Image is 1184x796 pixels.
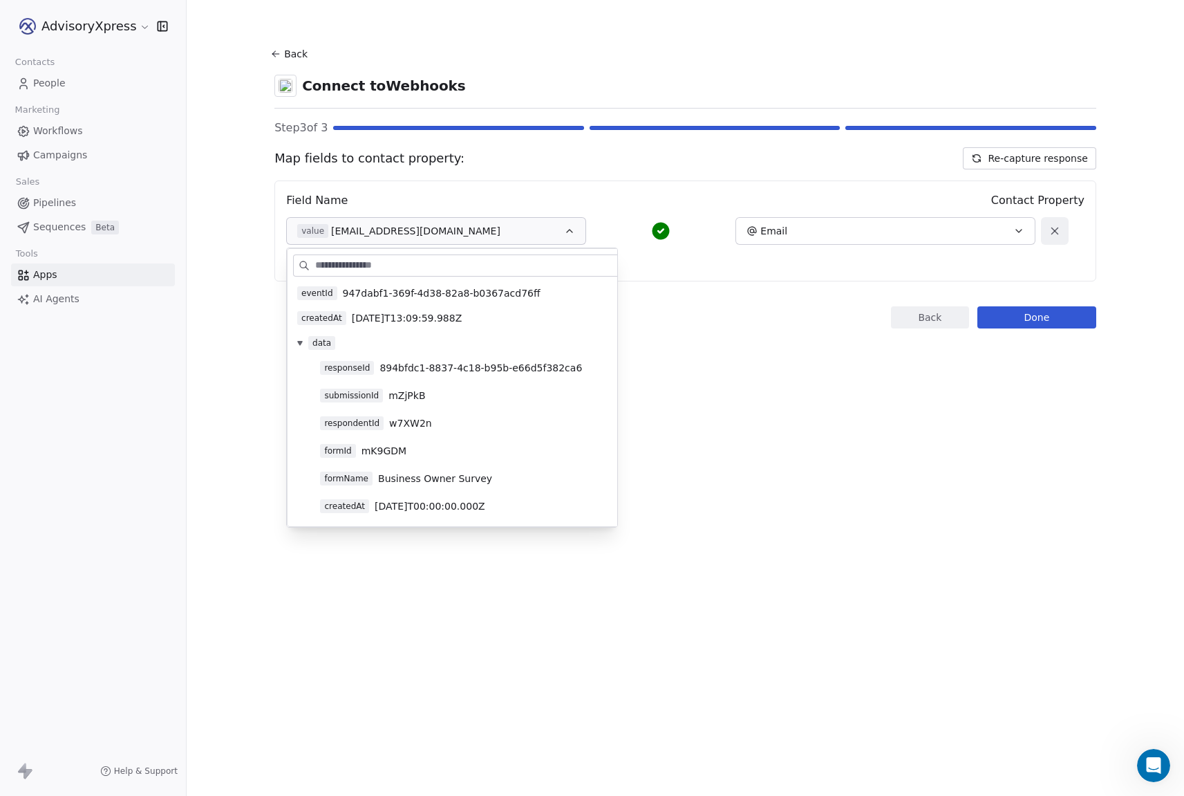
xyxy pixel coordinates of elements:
[19,18,36,35] img: AX_logo_device_1080.png
[33,268,57,282] span: Apps
[12,424,265,447] textarea: Message…
[891,306,969,328] button: Back
[286,192,348,209] span: Field Name
[10,243,44,264] span: Tools
[11,288,175,311] a: AI Agents
[10,172,46,192] span: Sales
[11,72,175,95] a: People
[100,766,178,777] a: Help & Support
[977,306,1096,328] button: Done
[274,149,464,167] span: Map fields to contact property:
[269,41,313,66] button: Back
[9,6,35,32] button: go back
[274,120,328,136] span: Step 3 of 3
[17,15,147,38] button: AdvisoryXpress
[22,203,211,228] b: [PERSON_NAME][EMAIL_ADDRESS][DOMAIN_NAME]
[77,305,118,315] b: Siddarth
[34,250,64,261] b: 1 day
[50,98,265,156] div: Can you add the facility to bulk remove tags please? It's a real pain not being able to remove ta...
[11,120,175,142] a: Workflows
[11,263,175,286] a: Apps
[760,224,787,238] span: Email
[22,175,216,229] div: You’ll get replies here and in your email: ✉️
[33,292,79,306] span: AI Agents
[343,286,541,300] span: 947dabf1-369f-4d38-82a8-b0367acd76ff
[114,766,178,777] span: Help & Support
[963,147,1096,169] button: Re-capture response
[320,416,384,430] span: respondentId
[1137,749,1170,782] iframe: Intercom live chat
[11,192,175,214] a: Pipelines
[352,311,462,325] span: [DATE]T13:09:59.988Z
[11,216,175,239] a: SequencesBeta
[67,17,172,31] p: The team can also help
[279,79,292,93] img: webhooks.svg
[361,444,406,458] span: mK9GDM
[320,499,369,513] span: createdAt
[379,361,582,375] span: 894bfdc1-8837-4c18-b95b-e66d5f382ca6
[41,17,136,35] span: AdvisoryXpress
[22,236,216,263] div: Our usual reply time 🕒
[88,453,99,464] button: Start recording
[297,224,328,238] span: value
[11,333,227,648] div: Hi [PERSON_NAME],​Thank you for reaching out, there is a workaround you can use for the above cas...
[59,303,73,317] img: Profile image for Siddarth
[44,453,55,464] button: Gif picker
[320,361,374,375] span: responseId
[378,472,492,485] span: Business Owner Survey
[33,196,76,210] span: Pipelines
[216,6,243,32] button: Home
[22,341,216,436] div: Hi [PERSON_NAME], ​ Thank you for reaching out, there is a workaround you can use for the above c...
[77,304,216,316] div: joined the conversation
[61,107,254,147] div: Can you add the facility to bulk remove tags please? It's a real pain not being able to remove ta...
[11,144,175,167] a: Campaigns
[66,453,77,464] button: Upload attachment
[11,80,265,98] div: [DATE]
[11,333,265,678] div: Siddarth says…
[67,7,84,17] h1: Fin
[33,76,66,91] span: People
[297,311,346,325] span: createdAt
[9,52,61,73] span: Contacts
[375,499,485,513] span: [DATE]T00:00:00.000Z
[320,389,383,402] span: submissionId
[991,192,1084,209] span: Contact Property
[11,167,227,272] div: You’ll get replies here and in your email:✉️[PERSON_NAME][EMAIL_ADDRESS][DOMAIN_NAME]Our usual re...
[11,301,265,333] div: Siddarth says…
[308,336,335,350] span: data
[33,220,86,234] span: Sequences
[320,472,373,485] span: formName
[302,76,466,95] span: Connect to Webhooks
[91,221,119,234] span: Beta
[21,453,32,464] button: Emoji picker
[11,167,265,283] div: Fin says…
[297,286,337,300] span: eventId
[389,416,432,430] span: w7XW2n
[11,282,265,301] div: [DATE]
[33,148,87,163] span: Campaigns
[388,389,425,402] span: mZjPkB
[243,6,267,30] div: Close
[9,100,66,120] span: Marketing
[320,444,355,458] span: formId
[39,8,62,30] img: Profile image for Fin
[33,124,83,138] span: Workflows
[237,447,259,470] button: Send a message…
[331,224,500,238] span: [EMAIL_ADDRESS][DOMAIN_NAME]
[11,98,265,167] div: Steve says…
